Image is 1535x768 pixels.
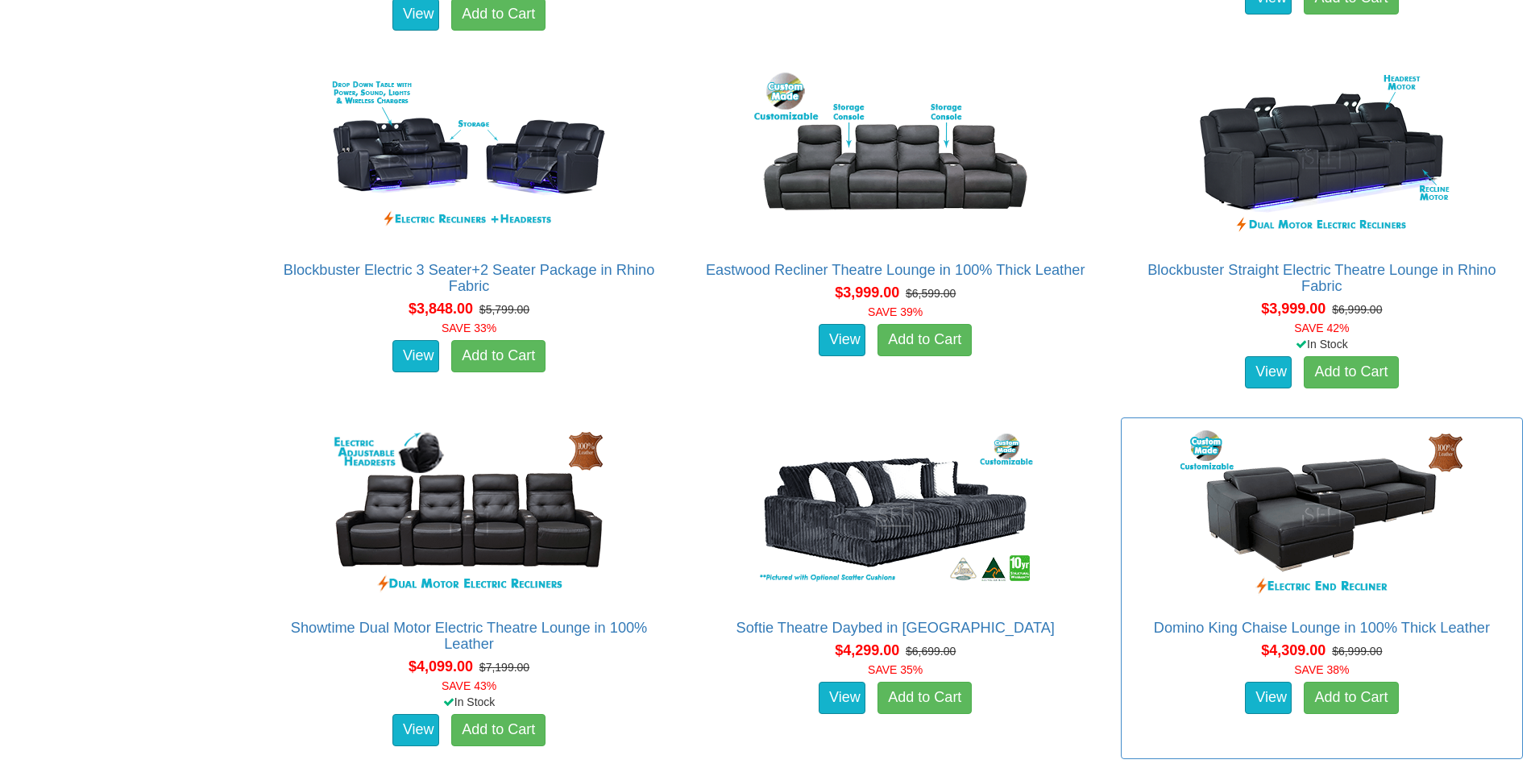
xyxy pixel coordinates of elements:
[1118,336,1526,352] div: In Stock
[264,694,673,710] div: In Stock
[1294,322,1349,334] font: SAVE 42%
[392,714,439,746] a: View
[750,426,1040,604] img: Softie Theatre Daybed in Fabric
[479,303,529,316] del: $5,799.00
[819,324,865,356] a: View
[1245,356,1292,388] a: View
[324,68,614,246] img: Blockbuster Electric 3 Seater+2 Seater Package in Rhino Fabric
[291,620,647,652] a: Showtime Dual Motor Electric Theatre Lounge in 100% Leather
[1176,68,1467,246] img: Blockbuster Straight Electric Theatre Lounge in Rhino Fabric
[1294,663,1349,676] font: SAVE 38%
[479,661,529,674] del: $7,199.00
[736,620,1055,636] a: Softie Theatre Daybed in [GEOGRAPHIC_DATA]
[409,301,473,317] span: $3,848.00
[835,284,899,301] span: $3,999.00
[451,340,546,372] a: Add to Cart
[1261,642,1325,658] span: $4,309.00
[819,682,865,714] a: View
[706,262,1085,278] a: Eastwood Recliner Theatre Lounge in 100% Thick Leather
[284,262,655,294] a: Blockbuster Electric 3 Seater+2 Seater Package in Rhino Fabric
[906,645,956,658] del: $6,699.00
[1245,682,1292,714] a: View
[409,658,473,675] span: $4,099.00
[877,682,972,714] a: Add to Cart
[1176,426,1467,604] img: Domino King Chaise Lounge in 100% Thick Leather
[442,679,496,692] font: SAVE 43%
[906,287,956,300] del: $6,599.00
[451,714,546,746] a: Add to Cart
[1147,262,1496,294] a: Blockbuster Straight Electric Theatre Lounge in Rhino Fabric
[1261,301,1325,317] span: $3,999.00
[442,322,496,334] font: SAVE 33%
[868,663,923,676] font: SAVE 35%
[835,642,899,658] span: $4,299.00
[392,340,439,372] a: View
[1154,620,1490,636] a: Domino King Chaise Lounge in 100% Thick Leather
[877,324,972,356] a: Add to Cart
[868,305,923,318] font: SAVE 39%
[1332,303,1382,316] del: $6,999.00
[1304,682,1398,714] a: Add to Cart
[324,426,614,604] img: Showtime Dual Motor Electric Theatre Lounge in 100% Leather
[750,68,1040,246] img: Eastwood Recliner Theatre Lounge in 100% Thick Leather
[1332,645,1382,658] del: $6,999.00
[1304,356,1398,388] a: Add to Cart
